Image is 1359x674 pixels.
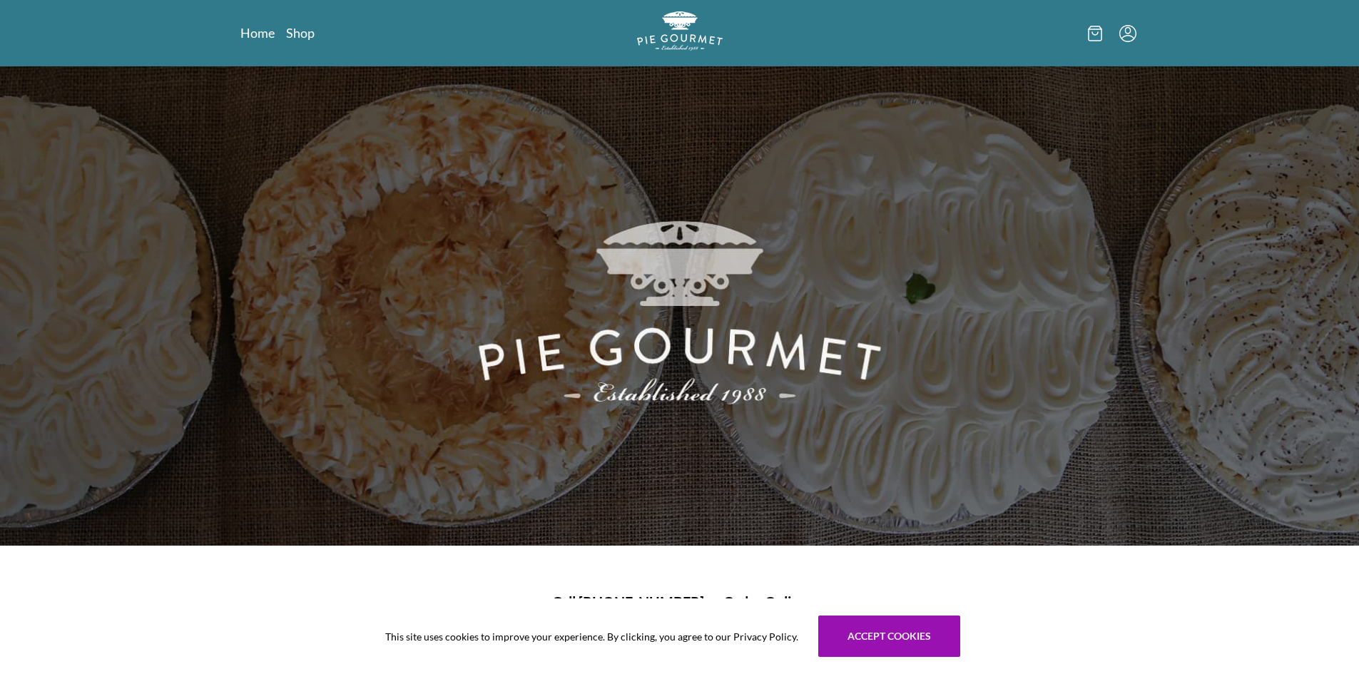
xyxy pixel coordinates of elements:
[240,24,275,41] a: Home
[1119,25,1136,42] button: Menu
[637,11,723,55] a: Logo
[286,24,315,41] a: Shop
[258,591,1102,613] h1: Call [PHONE_NUMBER] or Order Online
[818,616,960,657] button: Accept cookies
[637,11,723,51] img: logo
[385,629,798,644] span: This site uses cookies to improve your experience. By clicking, you agree to our Privacy Policy.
